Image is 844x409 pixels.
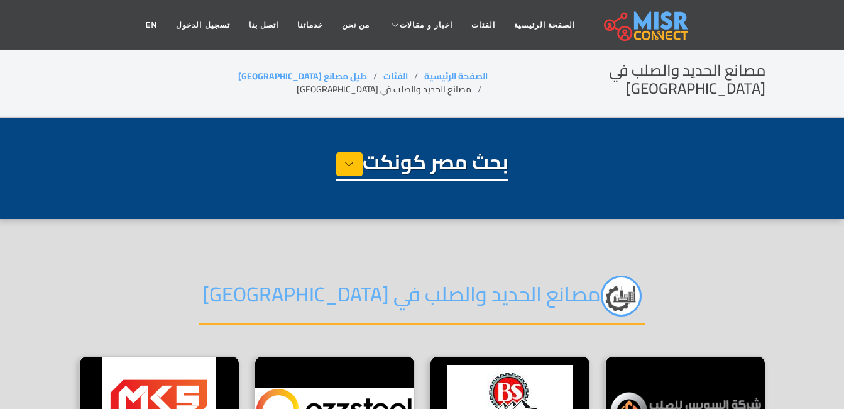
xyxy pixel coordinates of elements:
[167,13,239,37] a: تسجيل الدخول
[136,13,167,37] a: EN
[400,20,452,31] span: اخبار و مقالات
[297,83,488,96] li: مصانع الحديد والصلب في [GEOGRAPHIC_DATA]
[336,150,508,181] h1: بحث مصر كونكت
[199,276,645,325] h2: مصانع الحديد والصلب في [GEOGRAPHIC_DATA]
[505,13,584,37] a: الصفحة الرئيسية
[383,68,408,84] a: الفئات
[424,68,488,84] a: الصفحة الرئيسية
[462,13,505,37] a: الفئات
[332,13,379,37] a: من نحن
[601,276,642,317] img: N7kGiWAYb9CzL56hk1W4.png
[239,13,288,37] a: اتصل بنا
[238,68,367,84] a: دليل مصانع [GEOGRAPHIC_DATA]
[379,13,462,37] a: اخبار و مقالات
[488,62,765,98] h2: مصانع الحديد والصلب في [GEOGRAPHIC_DATA]
[604,9,688,41] img: main.misr_connect
[288,13,332,37] a: خدماتنا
